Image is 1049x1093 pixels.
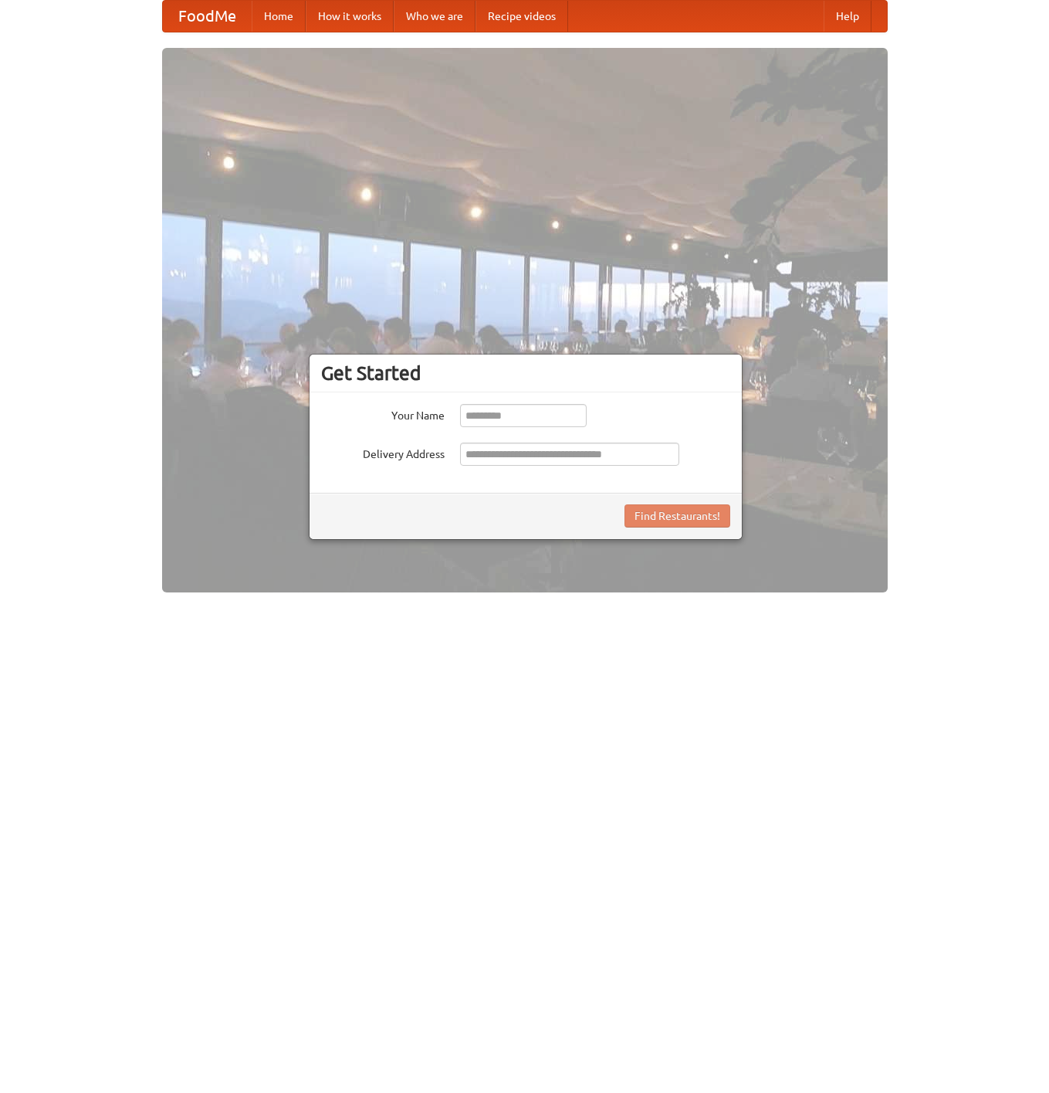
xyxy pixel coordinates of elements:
[252,1,306,32] a: Home
[475,1,568,32] a: Recipe videos
[321,404,445,423] label: Your Name
[394,1,475,32] a: Who we are
[824,1,871,32] a: Help
[624,504,730,528] button: Find Restaurants!
[163,1,252,32] a: FoodMe
[306,1,394,32] a: How it works
[321,443,445,462] label: Delivery Address
[321,362,730,385] h3: Get Started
